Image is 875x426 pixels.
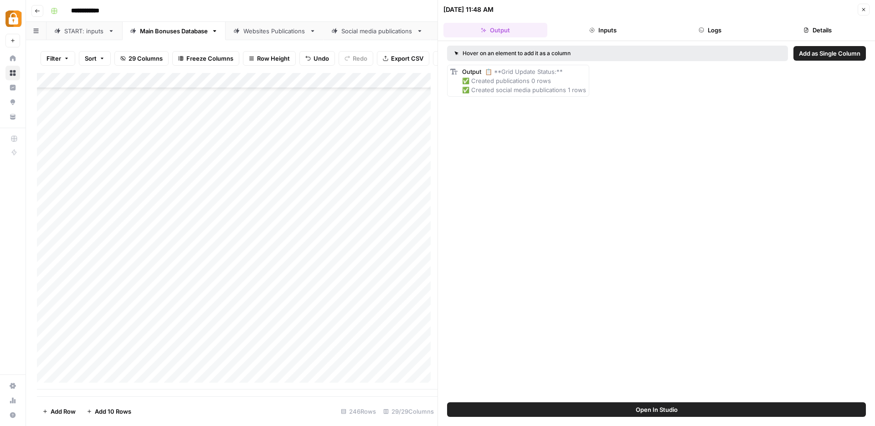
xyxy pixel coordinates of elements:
[799,49,860,58] span: Add as Single Column
[5,51,20,66] a: Home
[172,51,239,66] button: Freeze Columns
[140,26,208,36] div: Main Bonuses Database
[299,51,335,66] button: Undo
[314,54,329,63] span: Undo
[79,51,111,66] button: Sort
[5,393,20,408] a: Usage
[5,408,20,422] button: Help + Support
[462,68,586,94] span: 📋 **Grid Update Status:** ✅ Created publications 0 rows ✅ Created social media publications 1 rows
[380,404,437,419] div: 29/29 Columns
[5,80,20,95] a: Insights
[339,51,373,66] button: Redo
[257,54,290,63] span: Row Height
[46,22,122,40] a: START: inputs
[391,54,423,63] span: Export CSV
[41,51,75,66] button: Filter
[659,23,762,37] button: Logs
[122,22,226,40] a: Main Bonuses Database
[5,95,20,109] a: Opportunities
[443,5,494,14] div: [DATE] 11:48 AM
[443,23,547,37] button: Output
[341,26,413,36] div: Social media publications
[243,26,306,36] div: Websites Publications
[114,51,169,66] button: 29 Columns
[64,26,104,36] div: START: inputs
[85,54,97,63] span: Sort
[5,7,20,30] button: Workspace: Adzz
[447,402,866,417] button: Open In Studio
[462,68,481,75] span: Output
[431,22,556,40] a: another grid: extracted sources
[81,404,137,419] button: Add 10 Rows
[5,109,20,124] a: Your Data
[46,54,61,63] span: Filter
[766,23,870,37] button: Details
[377,51,429,66] button: Export CSV
[337,404,380,419] div: 246 Rows
[551,23,655,37] button: Inputs
[454,49,676,57] div: Hover on an element to add it as a column
[353,54,367,63] span: Redo
[51,407,76,416] span: Add Row
[186,54,233,63] span: Freeze Columns
[5,66,20,80] a: Browse
[95,407,131,416] span: Add 10 Rows
[226,22,324,40] a: Websites Publications
[793,46,866,61] button: Add as Single Column
[129,54,163,63] span: 29 Columns
[243,51,296,66] button: Row Height
[5,379,20,393] a: Settings
[37,404,81,419] button: Add Row
[636,405,678,414] span: Open In Studio
[324,22,431,40] a: Social media publications
[5,10,22,27] img: Adzz Logo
